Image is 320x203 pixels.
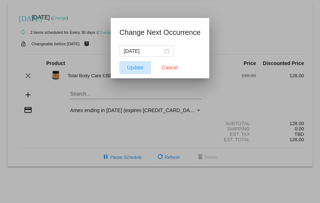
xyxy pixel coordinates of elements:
[119,61,151,74] button: Update
[124,47,163,55] input: Select date
[119,27,201,38] h1: Change Next Occurrence
[154,61,186,74] button: Close dialog
[162,65,178,70] span: Cancel
[127,65,143,70] span: Update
